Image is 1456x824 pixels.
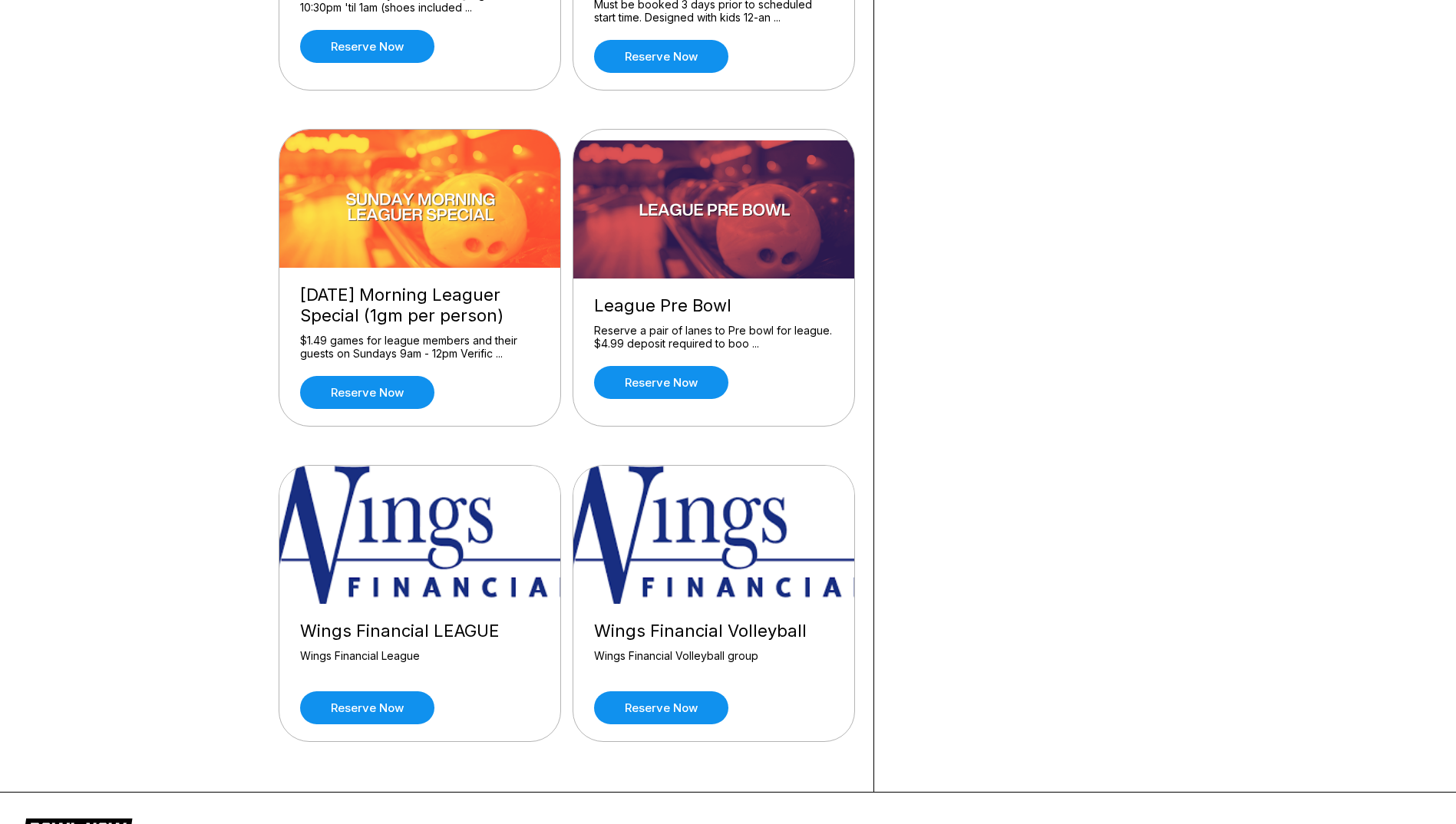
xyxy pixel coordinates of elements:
[573,140,856,279] img: League Pre Bowl
[300,691,434,724] a: Reserve now
[594,324,834,351] div: Reserve a pair of lanes to Pre bowl for league. $4.99 deposit required to boo ...
[300,334,540,361] div: $1.49 games for league members and their guests on Sundays 9am - 12pm Verific ...
[279,130,562,268] img: Sunday Morning Leaguer Special (1gm per person)
[594,40,728,73] a: Reserve now
[594,691,728,724] a: Reserve now
[300,285,540,326] div: [DATE] Morning Leaguer Special (1gm per person)
[594,621,834,641] div: Wings Financial Volleyball
[594,295,834,316] div: League Pre Bowl
[300,376,434,409] a: Reserve now
[594,366,728,399] a: Reserve now
[300,621,540,641] div: Wings Financial LEAGUE
[279,466,562,604] img: Wings Financial LEAGUE
[573,466,856,604] img: Wings Financial Volleyball
[594,649,834,676] div: Wings Financial Volleyball group
[300,30,434,63] a: Reserve now
[300,649,540,676] div: Wings Financial League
